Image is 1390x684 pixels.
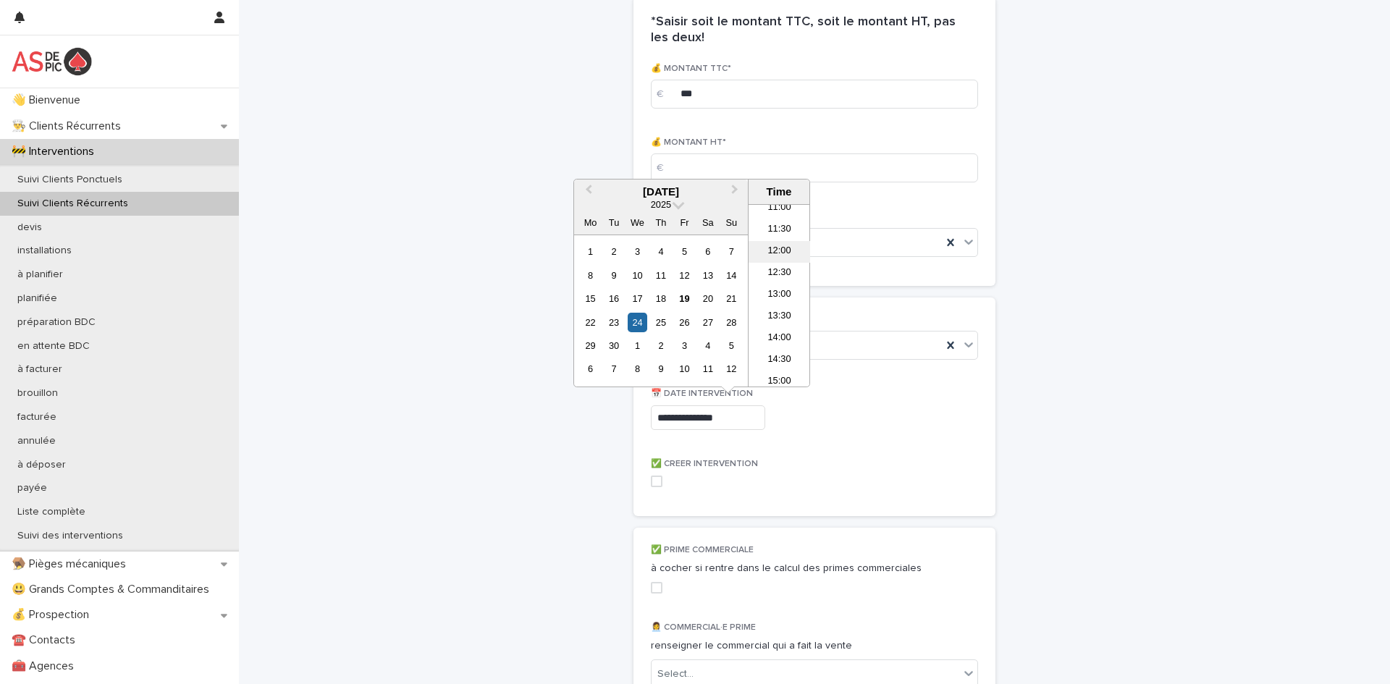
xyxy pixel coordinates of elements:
button: Next Month [725,181,748,204]
div: Choose Thursday, 2 October 2025 [651,336,670,355]
div: Choose Thursday, 9 October 2025 [651,359,670,379]
span: ✅ PRIME COMMERCIALE [651,546,754,554]
div: Choose Monday, 15 September 2025 [581,289,600,308]
li: 12:30 [749,263,810,284]
div: Choose Monday, 1 September 2025 [581,242,600,261]
p: facturée [6,411,68,423]
p: renseigner le commercial qui a fait la vente [651,638,978,654]
p: à cocher si rentre dans le calcul des primes commerciales [651,561,978,576]
li: 14:30 [749,350,810,371]
p: à facturer [6,363,74,376]
div: Sa [698,213,717,232]
div: Choose Saturday, 11 October 2025 [698,359,717,379]
div: Choose Friday, 12 September 2025 [675,266,694,285]
p: à planifier [6,269,75,281]
div: Choose Tuesday, 30 September 2025 [604,336,623,355]
p: Liste complète [6,506,97,518]
div: [DATE] [574,185,748,198]
p: 🪤 Pièges mécaniques [6,557,138,571]
div: Time [752,185,806,198]
p: planifiée [6,292,69,305]
div: Choose Tuesday, 9 September 2025 [604,266,623,285]
p: 😃 Grands Comptes & Commanditaires [6,583,221,596]
li: 11:30 [749,219,810,241]
p: annulée [6,435,67,447]
span: ✅ CREER INTERVENTION [651,460,758,468]
span: 💰 MONTANT HT* [651,138,726,147]
div: Choose Friday, 5 September 2025 [675,242,694,261]
div: Choose Tuesday, 16 September 2025 [604,289,623,308]
div: Choose Sunday, 7 September 2025 [722,242,741,261]
div: Choose Tuesday, 2 September 2025 [604,242,623,261]
div: € [651,153,680,182]
li: 15:00 [749,371,810,393]
p: devis [6,221,54,234]
img: yKcqic14S0S6KrLdrqO6 [12,47,92,76]
p: brouillon [6,387,69,400]
li: 12:00 [749,241,810,263]
div: Choose Saturday, 6 September 2025 [698,242,717,261]
p: 🚧 Interventions [6,145,106,159]
div: Select... [657,667,694,682]
p: en attente BDC [6,340,101,352]
div: Choose Monday, 29 September 2025 [581,336,600,355]
div: Choose Saturday, 13 September 2025 [698,266,717,285]
div: Choose Wednesday, 17 September 2025 [628,289,647,308]
div: Choose Saturday, 27 September 2025 [698,313,717,332]
li: 11:00 [749,198,810,219]
li: 14:00 [749,328,810,350]
div: Th [651,213,670,232]
div: Choose Wednesday, 10 September 2025 [628,266,647,285]
li: 13:00 [749,284,810,306]
p: 👨‍🍳 Clients Récurrents [6,119,132,133]
div: Tu [604,213,623,232]
div: Choose Thursday, 18 September 2025 [651,289,670,308]
div: Choose Wednesday, 24 September 2025 [628,313,647,332]
div: We [628,213,647,232]
div: Choose Sunday, 5 October 2025 [722,336,741,355]
div: month 2025-09 [578,240,743,381]
div: Choose Tuesday, 7 October 2025 [604,359,623,379]
div: Choose Monday, 22 September 2025 [581,313,600,332]
div: Su [722,213,741,232]
div: Choose Saturday, 20 September 2025 [698,289,717,308]
button: Previous Month [576,181,599,204]
span: 👩‍💼 COMMERCIAL·E PRIME [651,623,756,632]
div: Choose Wednesday, 1 October 2025 [628,336,647,355]
div: Choose Monday, 8 September 2025 [581,266,600,285]
p: ☎️ Contacts [6,633,87,647]
div: Choose Monday, 6 October 2025 [581,359,600,379]
h2: *Saisir soit le montant TTC, soit le montant HT, pas les deux! [651,14,972,46]
div: Choose Wednesday, 3 September 2025 [628,242,647,261]
div: Choose Wednesday, 8 October 2025 [628,359,647,379]
p: Suivi Clients Ponctuels [6,174,134,186]
div: Choose Sunday, 12 October 2025 [722,359,741,379]
div: € [651,80,680,109]
div: Choose Tuesday, 23 September 2025 [604,313,623,332]
p: préparation BDC [6,316,107,329]
p: Suivi des interventions [6,530,135,542]
div: Choose Friday, 3 October 2025 [675,336,694,355]
p: payée [6,482,59,494]
span: 2025 [651,199,671,210]
p: 🧰 Agences [6,659,85,673]
div: Choose Thursday, 11 September 2025 [651,266,670,285]
div: Mo [581,213,600,232]
p: à déposer [6,459,77,471]
div: Choose Thursday, 4 September 2025 [651,242,670,261]
div: Choose Sunday, 14 September 2025 [722,266,741,285]
p: 👋 Bienvenue [6,93,92,107]
div: Choose Friday, 10 October 2025 [675,359,694,379]
li: 13:30 [749,306,810,328]
div: Choose Sunday, 21 September 2025 [722,289,741,308]
div: Choose Friday, 26 September 2025 [675,313,694,332]
div: Fr [675,213,694,232]
p: installations [6,245,83,257]
div: Choose Friday, 19 September 2025 [675,289,694,308]
span: 💰 MONTANT TTC* [651,64,731,73]
p: Suivi Clients Récurrents [6,198,140,210]
div: Choose Sunday, 28 September 2025 [722,313,741,332]
p: 💰 Prospection [6,608,101,622]
div: Choose Saturday, 4 October 2025 [698,336,717,355]
div: Choose Thursday, 25 September 2025 [651,313,670,332]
